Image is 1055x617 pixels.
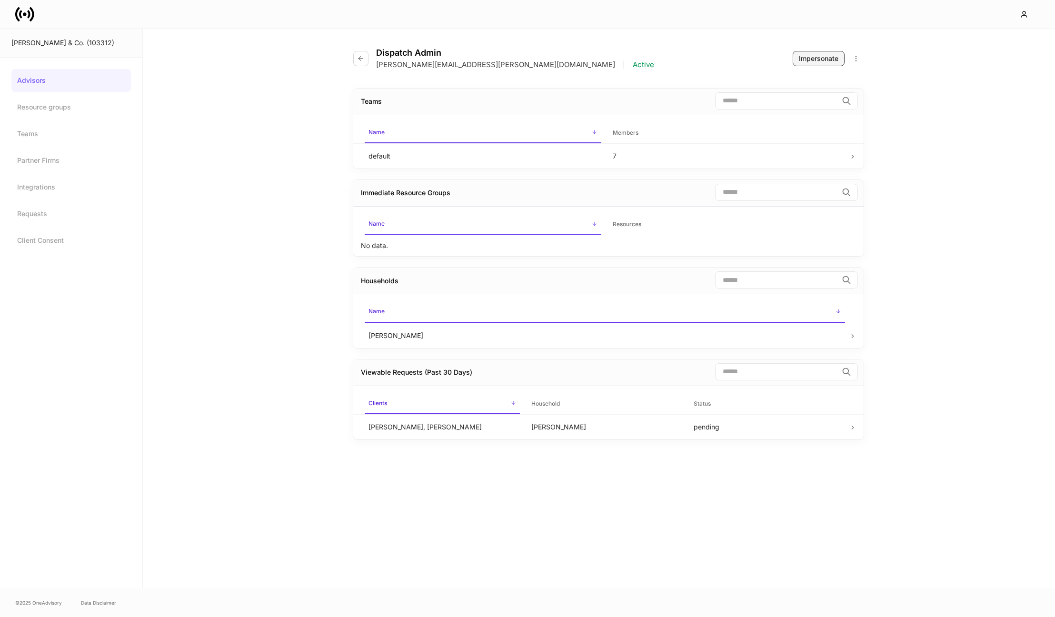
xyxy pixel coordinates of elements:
td: [PERSON_NAME], [PERSON_NAME] [361,414,524,439]
span: Name [365,214,601,235]
a: Partner Firms [11,149,131,172]
a: Client Consent [11,229,131,252]
td: default [361,143,605,169]
h6: Clients [368,398,387,408]
span: Name [365,123,601,143]
a: Advisors [11,69,131,92]
h4: Dispatch Admin [376,48,654,58]
a: Data Disclaimer [81,599,116,607]
h6: Name [368,307,385,316]
a: Resource groups [11,96,131,119]
h6: Name [368,219,385,228]
h6: Resources [613,219,641,229]
span: Household [527,394,683,414]
td: [PERSON_NAME] [361,323,849,348]
span: Status [690,394,845,414]
h6: Household [531,399,560,408]
div: Impersonate [799,54,838,63]
span: Clients [365,394,520,414]
span: Name [365,302,845,322]
a: Teams [11,122,131,145]
div: [PERSON_NAME] & Co. (103312) [11,38,131,48]
span: Members [609,123,846,143]
td: pending [686,414,849,439]
span: © 2025 OneAdvisory [15,599,62,607]
div: Households [361,276,398,286]
h6: Name [368,128,385,137]
h6: Status [694,399,711,408]
td: 7 [605,143,849,169]
p: | [623,60,625,70]
p: No data. [361,241,388,250]
div: Teams [361,97,382,106]
p: Active [633,60,654,70]
a: Requests [11,202,131,225]
div: Viewable Requests (Past 30 Days) [361,368,472,377]
h6: Members [613,128,638,137]
td: [PERSON_NAME] [524,414,687,439]
div: Immediate Resource Groups [361,188,450,198]
button: Impersonate [793,51,845,66]
span: Resources [609,215,846,234]
a: Integrations [11,176,131,199]
p: [PERSON_NAME][EMAIL_ADDRESS][PERSON_NAME][DOMAIN_NAME] [376,60,615,70]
